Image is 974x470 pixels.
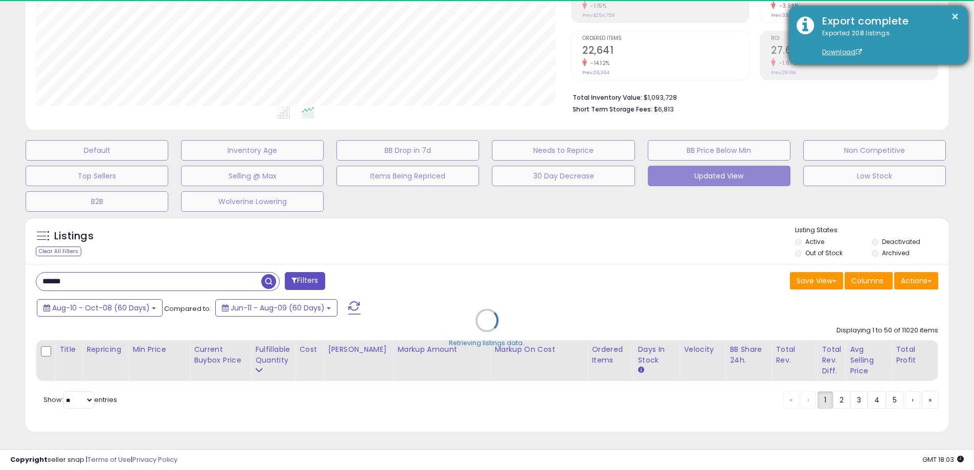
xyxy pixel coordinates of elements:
[336,140,479,161] button: BB Drop in 7d
[648,140,790,161] button: BB Price Below Min
[587,2,606,10] small: -1.15%
[492,166,635,186] button: 30 Day Decrease
[87,455,131,464] a: Terms of Use
[803,140,946,161] button: Non Competitive
[771,70,796,76] small: Prev: 28.16%
[951,10,959,23] button: ×
[573,91,931,103] li: $1,093,728
[10,455,177,465] div: seller snap | |
[587,59,610,67] small: -14.12%
[336,166,479,186] button: Items Being Repriced
[492,140,635,161] button: Needs to Reprice
[573,105,652,114] b: Short Term Storage Fees:
[573,93,642,102] b: Total Inventory Value:
[181,140,324,161] button: Inventory Age
[648,166,790,186] button: Updated View
[814,29,960,57] div: Exported 208 listings.
[776,2,799,10] small: -3.98%
[771,36,938,41] span: ROI
[922,455,964,464] span: 2025-10-9 18:03 GMT
[449,338,526,347] div: Retrieving listings data..
[582,70,609,76] small: Prev: 26,364
[132,455,177,464] a: Privacy Policy
[181,166,324,186] button: Selling @ Max
[803,166,946,186] button: Low Stock
[771,44,938,58] h2: 27.69%
[26,140,168,161] button: Default
[814,14,960,29] div: Export complete
[10,455,48,464] strong: Copyright
[654,104,674,114] span: $6,813
[771,12,799,18] small: Prev: 33.95%
[26,191,168,212] button: B2B
[582,44,749,58] h2: 22,641
[181,191,324,212] button: Wolverine Lowering
[822,48,862,56] a: Download
[776,59,796,67] small: -1.67%
[582,36,749,41] span: Ordered Items
[582,12,615,18] small: Prev: $254,759
[26,166,168,186] button: Top Sellers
